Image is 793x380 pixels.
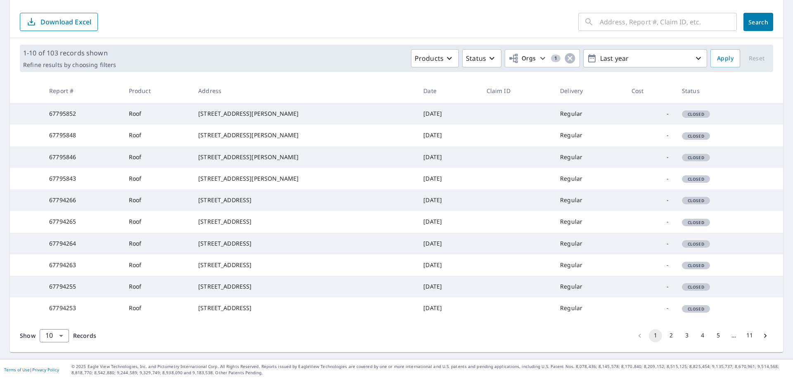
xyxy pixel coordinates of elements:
th: Date [417,79,480,103]
div: … [727,331,741,339]
button: Go to page 4 [696,329,709,342]
div: [STREET_ADDRESS][PERSON_NAME] [198,110,410,118]
span: Search [750,18,767,26]
th: Claim ID [480,79,554,103]
td: Regular [553,124,625,146]
td: Regular [553,168,625,189]
td: Regular [553,211,625,232]
td: Roof [122,124,192,146]
td: Regular [553,254,625,276]
button: Download Excel [20,13,98,31]
span: Closed [683,241,709,247]
td: Roof [122,189,192,211]
span: Closed [683,155,709,160]
td: 67795848 [43,124,122,146]
span: Closed [683,263,709,268]
div: [STREET_ADDRESS] [198,239,410,248]
td: 67794253 [43,297,122,319]
button: page 1 [649,329,662,342]
button: Go to page 11 [743,329,756,342]
button: Go to next page [759,329,772,342]
a: Terms of Use [4,367,30,373]
div: [STREET_ADDRESS] [198,217,410,226]
td: Regular [553,103,625,124]
nav: pagination navigation [632,329,773,342]
td: - [625,103,675,124]
td: Roof [122,276,192,297]
td: Roof [122,297,192,319]
td: - [625,168,675,189]
td: Roof [122,146,192,168]
div: [STREET_ADDRESS] [198,196,410,204]
td: - [625,189,675,211]
div: [STREET_ADDRESS] [198,261,410,269]
th: Address [192,79,417,103]
td: 67795846 [43,146,122,168]
td: [DATE] [417,276,480,297]
span: Closed [683,220,709,225]
th: Product [122,79,192,103]
p: Refine results by choosing filters [23,61,116,69]
span: Apply [717,53,734,64]
span: Show [20,332,36,339]
p: Products [415,53,444,63]
td: [DATE] [417,211,480,232]
td: Roof [122,254,192,276]
td: 67794263 [43,254,122,276]
p: Download Excel [40,17,91,26]
td: Regular [553,276,625,297]
td: Roof [122,168,192,189]
td: 67794264 [43,233,122,254]
td: [DATE] [417,189,480,211]
button: Status [462,49,501,67]
td: 67794265 [43,211,122,232]
button: Go to page 2 [665,329,678,342]
span: Orgs [508,53,536,64]
td: Roof [122,103,192,124]
button: Apply [710,49,740,67]
td: - [625,211,675,232]
td: [DATE] [417,233,480,254]
p: Last year [597,51,693,66]
div: [STREET_ADDRESS][PERSON_NAME] [198,174,410,183]
span: Closed [683,306,709,312]
span: Closed [683,111,709,117]
p: 1-10 of 103 records shown [23,48,116,58]
button: Go to page 5 [712,329,725,342]
td: Regular [553,297,625,319]
td: 67794255 [43,276,122,297]
div: Show 10 records [40,329,69,342]
div: [STREET_ADDRESS] [198,304,410,312]
th: Cost [625,79,675,103]
td: - [625,276,675,297]
button: Products [411,49,459,67]
button: Search [743,13,773,31]
span: Records [73,332,96,339]
span: Closed [683,284,709,290]
a: Privacy Policy [32,367,59,373]
td: Regular [553,233,625,254]
span: 1 [551,55,560,61]
td: [DATE] [417,146,480,168]
td: Regular [553,146,625,168]
div: 10 [40,324,69,347]
td: - [625,233,675,254]
span: Closed [683,133,709,139]
td: - [625,254,675,276]
th: Delivery [553,79,625,103]
td: Roof [122,211,192,232]
td: 67794266 [43,189,122,211]
p: Status [466,53,486,63]
div: [STREET_ADDRESS][PERSON_NAME] [198,131,410,139]
div: [STREET_ADDRESS][PERSON_NAME] [198,153,410,161]
td: 67795843 [43,168,122,189]
td: Regular [553,189,625,211]
td: - [625,124,675,146]
span: Closed [683,176,709,182]
input: Address, Report #, Claim ID, etc. [600,10,737,33]
td: [DATE] [417,103,480,124]
td: - [625,297,675,319]
p: © 2025 Eagle View Technologies, Inc. and Pictometry International Corp. All Rights Reserved. Repo... [71,363,789,376]
td: [DATE] [417,254,480,276]
span: Closed [683,198,709,203]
